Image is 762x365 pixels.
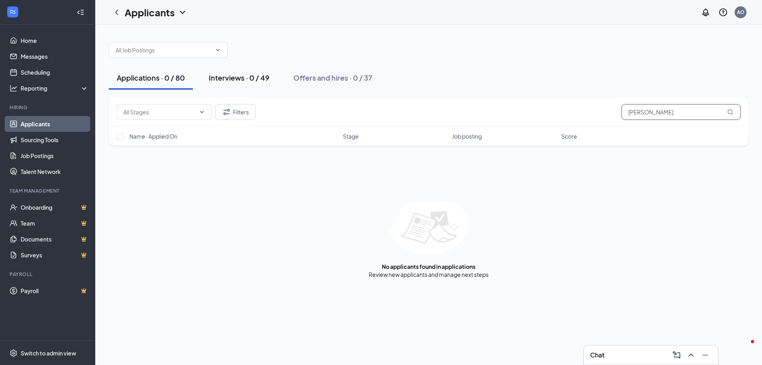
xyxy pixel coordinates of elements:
[21,33,89,48] a: Home
[369,270,489,278] div: Review new applicants and manage next steps
[199,109,205,115] svg: ChevronDown
[10,271,87,278] div: Payroll
[112,8,121,17] svg: ChevronLeft
[10,84,17,92] svg: Analysis
[209,73,269,83] div: Interviews · 0 / 49
[215,47,221,53] svg: ChevronDown
[21,148,89,164] a: Job Postings
[343,132,359,140] span: Stage
[672,350,681,360] svg: ComposeMessage
[21,164,89,180] a: Talent Network
[685,349,697,361] button: ChevronUp
[115,46,212,54] input: All Job Postings
[77,8,85,16] svg: Collapse
[123,108,196,116] input: All Stages
[178,8,187,17] svg: ChevronDown
[21,199,89,215] a: OnboardingCrown
[700,350,710,360] svg: Minimize
[21,247,89,263] a: SurveysCrown
[21,349,76,357] div: Switch to admin view
[10,187,87,194] div: Team Management
[117,73,185,83] div: Applications · 0 / 80
[727,109,733,115] svg: MagnifyingGlass
[21,84,89,92] div: Reporting
[21,48,89,64] a: Messages
[21,64,89,80] a: Scheduling
[10,349,17,357] svg: Settings
[21,283,89,299] a: PayrollCrown
[670,349,683,361] button: ComposeMessage
[382,263,475,270] div: No applicants found in applications
[686,350,696,360] svg: ChevronUp
[699,349,712,361] button: Minimize
[9,8,17,16] svg: WorkstreamLogo
[622,104,741,120] input: Search in applications
[21,215,89,231] a: TeamCrown
[452,132,482,140] span: Job posting
[293,73,372,83] div: Offers and hires · 0 / 37
[390,201,468,255] img: empty-state
[10,104,87,111] div: Hiring
[125,6,175,19] h1: Applicants
[701,8,710,17] svg: Notifications
[718,8,728,17] svg: QuestionInfo
[222,107,231,117] svg: Filter
[21,116,89,132] a: Applicants
[590,351,604,359] h3: Chat
[129,132,177,140] span: Name · Applied On
[21,231,89,247] a: DocumentsCrown
[737,9,745,15] div: AO
[561,132,577,140] span: Score
[215,104,256,120] button: Filter Filters
[735,338,754,357] iframe: Intercom live chat
[21,132,89,148] a: Sourcing Tools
